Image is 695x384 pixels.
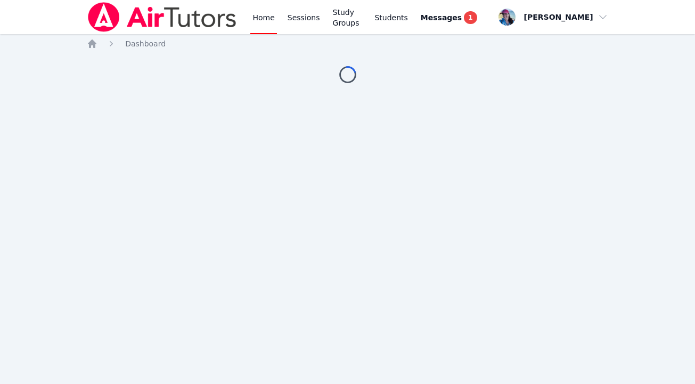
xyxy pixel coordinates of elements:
[464,11,477,24] span: 1
[87,38,608,49] nav: Breadcrumb
[125,38,166,49] a: Dashboard
[87,2,238,32] img: Air Tutors
[421,12,462,23] span: Messages
[125,39,166,48] span: Dashboard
